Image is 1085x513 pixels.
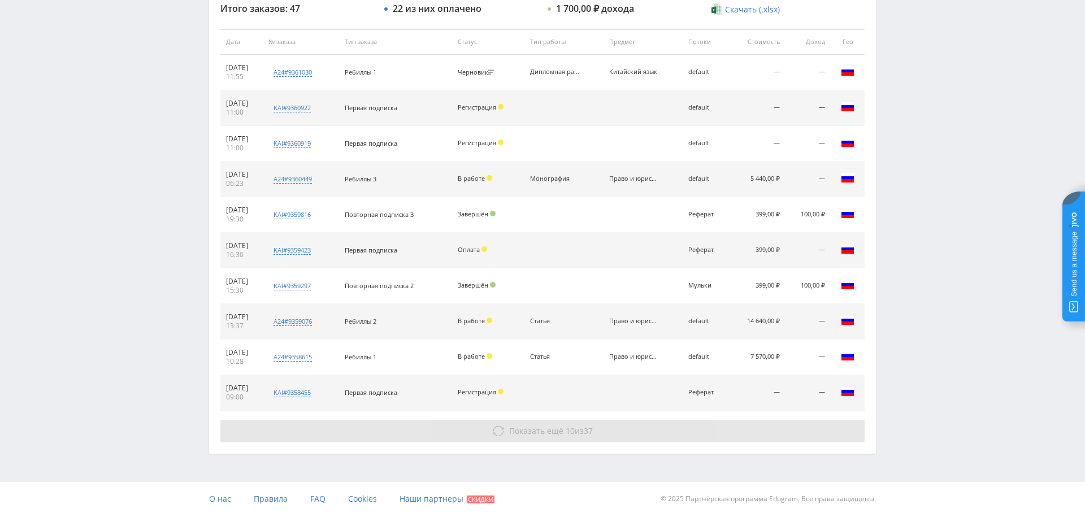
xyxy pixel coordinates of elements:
[711,4,779,15] a: Скачать (.xlsx)
[609,353,660,360] div: Право и юриспруденция
[785,162,831,197] td: —
[458,210,488,218] span: Завершён
[226,393,257,402] div: 09:00
[498,389,504,394] span: Холд
[498,104,504,110] span: Холд
[393,3,481,14] div: 22 из них оплачено
[530,318,581,325] div: Статья
[688,246,724,254] div: Реферат
[263,29,339,55] th: № заказа
[688,68,724,76] div: default
[345,353,376,361] span: Ребиллы 1
[226,134,257,144] div: [DATE]
[400,493,463,504] span: Наши партнеры
[467,495,494,503] span: Скидки
[841,349,854,363] img: rus.png
[348,493,377,504] span: Cookies
[274,68,312,77] div: a24#9361030
[688,389,724,396] div: Реферат
[730,55,785,90] td: —
[785,268,831,304] td: 100,00 ₽
[841,278,854,292] img: rus.png
[226,144,257,153] div: 11:00
[841,242,854,256] img: rus.png
[226,357,257,366] div: 10:28
[490,282,496,288] span: Подтвержден
[490,211,496,216] span: Подтвержден
[226,384,257,393] div: [DATE]
[458,103,496,111] span: Регистрация
[841,64,854,78] img: rus.png
[481,246,487,252] span: Холд
[730,375,785,411] td: —
[530,68,581,76] div: Дипломная работа
[730,268,785,304] td: 399,00 ₽
[556,3,634,14] div: 1 700,00 ₽ дохода
[730,29,785,55] th: Стоимость
[688,211,724,218] div: Реферат
[584,425,593,436] span: 37
[609,175,660,182] div: Право и юриспруденция
[345,246,397,254] span: Первая подписка
[841,100,854,114] img: rus.png
[345,103,397,112] span: Первая подписка
[688,353,724,360] div: default
[220,29,263,55] th: Дата
[345,281,414,290] span: Повторная подписка 2
[841,385,854,398] img: rus.png
[226,277,257,286] div: [DATE]
[226,170,257,179] div: [DATE]
[688,140,724,147] div: default
[524,29,604,55] th: Тип работы
[226,179,257,188] div: 06:23
[841,207,854,220] img: rus.png
[274,246,311,255] div: kai#9359423
[220,3,373,14] div: Итого заказов: 47
[254,493,288,504] span: Правила
[530,175,581,182] div: Монография
[785,233,831,268] td: —
[688,104,724,111] div: default
[274,388,311,397] div: kai#9358455
[609,68,660,76] div: Китайский язык
[730,90,785,126] td: —
[226,215,257,224] div: 19:30
[274,317,312,326] div: a24#9359076
[345,317,376,325] span: Ребиллы 2
[609,318,660,325] div: Право и юриспруденция
[487,353,492,359] span: Холд
[487,175,492,181] span: Холд
[452,29,524,55] th: Статус
[831,29,865,55] th: Гео
[345,210,414,219] span: Повторная подписка 3
[226,63,257,72] div: [DATE]
[226,99,257,108] div: [DATE]
[785,126,831,162] td: —
[226,206,257,215] div: [DATE]
[226,286,257,295] div: 15:30
[730,126,785,162] td: —
[566,425,575,436] span: 10
[458,352,485,360] span: В работе
[226,72,257,81] div: 11:55
[730,162,785,197] td: 5 440,00 ₽
[785,304,831,340] td: —
[458,388,496,396] span: Регистрация
[339,29,452,55] th: Тип заказа
[841,136,854,149] img: rus.png
[688,282,724,289] div: Мульки
[841,171,854,185] img: rus.png
[785,375,831,411] td: —
[688,318,724,325] div: default
[458,316,485,325] span: В работе
[785,29,831,55] th: Доход
[487,318,492,323] span: Холд
[841,314,854,327] img: rus.png
[274,281,311,290] div: kai#9359297
[226,321,257,331] div: 13:37
[785,340,831,375] td: —
[226,108,257,117] div: 11:00
[730,340,785,375] td: 7 570,00 ₽
[458,281,488,289] span: Завершён
[274,210,311,219] div: kai#9359816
